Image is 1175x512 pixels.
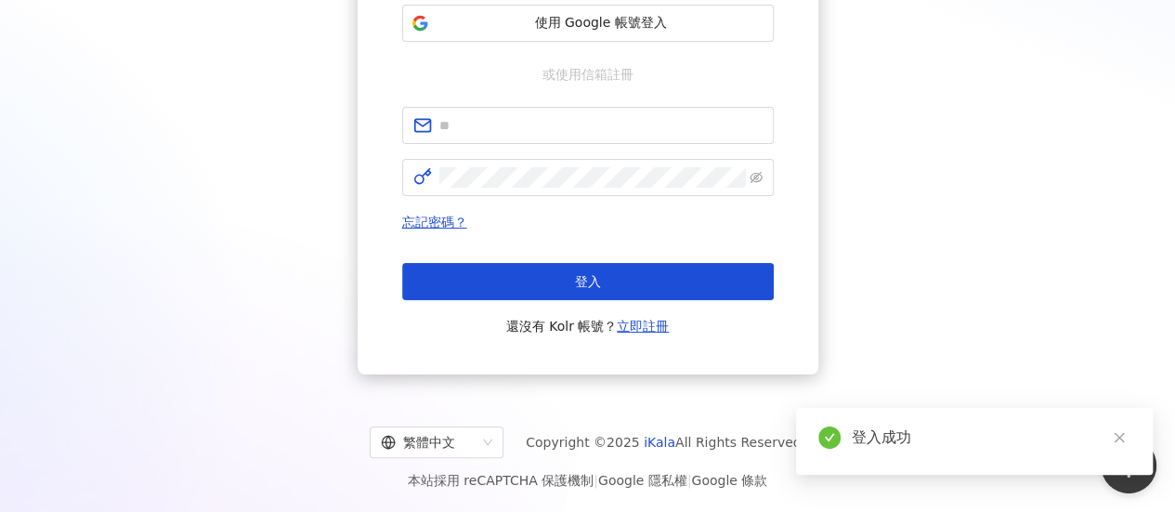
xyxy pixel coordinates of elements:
[644,435,675,450] a: iKala
[818,427,841,449] span: check-circle
[408,469,767,492] span: 本站採用 reCAPTCHA 保護機制
[526,431,805,453] span: Copyright © 2025 All Rights Reserved.
[575,274,601,289] span: 登入
[506,315,670,337] span: 還沒有 Kolr 帳號？
[381,427,476,457] div: 繁體中文
[750,171,763,184] span: eye-invisible
[687,473,692,488] span: |
[402,215,467,230] a: 忘記密碼？
[617,319,669,334] a: 立即註冊
[402,263,774,300] button: 登入
[437,14,765,33] span: 使用 Google 帳號登入
[594,473,598,488] span: |
[691,473,767,488] a: Google 條款
[402,5,774,42] button: 使用 Google 帳號登入
[1113,431,1126,444] span: close
[529,64,646,85] span: 或使用信箱註冊
[852,427,1130,449] div: 登入成功
[598,473,687,488] a: Google 隱私權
